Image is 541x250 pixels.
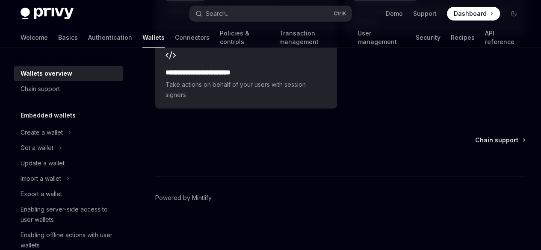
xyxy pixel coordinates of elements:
a: Chain support [14,81,123,97]
a: Wallets [142,27,165,48]
a: Dashboard [447,7,500,21]
a: Security [416,27,440,48]
button: Toggle dark mode [507,7,520,21]
a: Update a wallet [14,156,123,171]
a: Recipes [450,27,474,48]
button: Open search [189,6,352,21]
button: Toggle Get a wallet section [14,140,123,156]
button: Toggle Import a wallet section [14,171,123,186]
div: Create a wallet [21,127,63,138]
div: Export a wallet [21,189,62,199]
a: Enabling server-side access to user wallets [14,202,123,227]
div: Enabling server-side access to user wallets [21,204,118,225]
a: Support [413,9,437,18]
a: Policies & controls [220,27,269,48]
div: Wallets overview [21,68,72,79]
div: Search... [206,9,230,19]
div: Get a wallet [21,143,53,153]
a: User management [357,27,405,48]
a: Authentication [88,27,132,48]
a: Demo [386,9,403,18]
div: Chain support [21,84,60,94]
div: Update a wallet [21,158,65,168]
h5: Embedded wallets [21,110,76,121]
a: Transaction management [279,27,347,48]
span: Take actions on behalf of your users with session signers [166,79,327,100]
a: Basics [58,27,78,48]
a: Powered by Mintlify [155,194,212,202]
div: Import a wallet [21,174,61,184]
a: Export a wallet [14,186,123,202]
a: Welcome [21,27,48,48]
a: Wallets overview [14,66,123,81]
span: Dashboard [454,9,487,18]
a: Connectors [175,27,210,48]
a: API reference [485,27,520,48]
span: Ctrl K [334,10,346,17]
button: Toggle Create a wallet section [14,125,123,140]
img: dark logo [21,8,74,20]
a: Chain support [475,136,525,144]
span: Chain support [475,136,518,144]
